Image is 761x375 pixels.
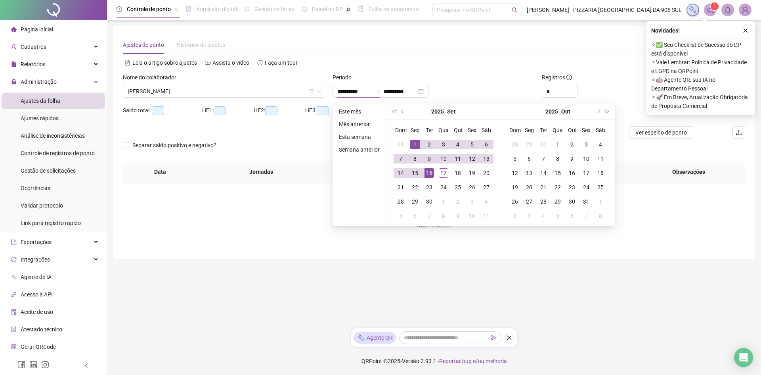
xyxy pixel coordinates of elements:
div: 16 [424,168,434,178]
td: 2025-10-27 [522,194,536,209]
td: 2025-10-23 [565,180,579,194]
button: prev-year [398,104,407,119]
div: 3 [581,140,591,149]
div: 27 [482,183,491,192]
div: 19 [467,168,477,178]
td: 2025-09-22 [408,180,422,194]
div: 20 [482,168,491,178]
td: 2025-09-28 [508,137,522,152]
div: 17 [581,168,591,178]
td: 2025-09-01 [408,137,422,152]
div: 3 [467,197,477,206]
span: facebook [17,361,25,369]
button: month panel [447,104,456,119]
div: 28 [396,197,405,206]
span: search [512,7,518,13]
span: Gestão de férias [254,6,294,12]
td: 2025-11-07 [579,209,593,223]
td: 2025-11-02 [508,209,522,223]
span: Folha de pagamento [368,6,419,12]
button: Ver espelho de ponto [629,126,693,139]
span: info-circle [566,75,572,80]
span: --:-- [152,106,164,115]
td: 2025-10-08 [551,152,565,166]
div: 18 [596,168,605,178]
td: 2025-09-21 [394,180,408,194]
td: 2025-10-10 [579,152,593,166]
th: Observações [638,161,739,183]
div: 13 [482,154,491,163]
td: 2025-09-13 [479,152,493,166]
span: Ajustes de ponto [123,42,164,48]
td: 2025-11-04 [536,209,551,223]
div: 10 [581,154,591,163]
td: 2025-10-05 [508,152,522,166]
div: 31 [396,140,405,149]
span: --:-- [265,106,277,115]
td: 2025-10-13 [522,166,536,180]
span: solution [11,327,17,332]
span: upload [736,129,742,136]
td: 2025-10-06 [522,152,536,166]
span: youtube [205,60,210,65]
span: --:-- [317,106,329,115]
div: 28 [510,140,520,149]
div: 1 [439,197,448,206]
div: 18 [453,168,463,178]
td: 2025-11-08 [593,209,608,223]
button: month panel [561,104,570,119]
td: 2025-10-04 [593,137,608,152]
td: 2025-10-30 [565,194,579,209]
div: 7 [396,154,405,163]
span: Agente de IA [21,274,52,280]
div: 31 [581,197,591,206]
div: 10 [467,211,477,221]
span: ⚬ Vale Lembrar: Política de Privacidade e LGPD na QRPoint [651,58,750,75]
td: 2025-10-25 [593,180,608,194]
span: Separar saldo positivo e negativo? [129,141,220,150]
div: 6 [524,154,534,163]
td: 2025-10-02 [451,194,465,209]
span: Registros [542,73,572,82]
div: 24 [581,183,591,192]
td: 2025-09-17 [436,166,451,180]
div: 29 [410,197,420,206]
span: Aceite de uso [21,309,53,315]
div: 25 [596,183,605,192]
td: 2025-09-02 [422,137,436,152]
th: Seg [522,123,536,137]
span: bell [724,6,731,13]
td: 2025-10-07 [422,209,436,223]
span: pushpin [174,7,179,12]
td: 2025-09-12 [465,152,479,166]
span: close [743,28,748,33]
div: 19 [510,183,520,192]
div: 2 [567,140,577,149]
div: Não há dados [132,221,736,230]
div: 30 [424,197,434,206]
div: 9 [567,154,577,163]
span: ⚬ 🤖 Agente QR: sua IA no Departamento Pessoal [651,75,750,93]
div: 12 [510,168,520,178]
div: 2 [510,211,520,221]
th: Qua [436,123,451,137]
td: 2025-09-29 [522,137,536,152]
td: 2025-09-26 [465,180,479,194]
div: HE 1: [202,106,254,115]
div: 4 [596,140,605,149]
div: 8 [596,211,605,221]
td: 2025-10-15 [551,166,565,180]
td: 2025-09-11 [451,152,465,166]
div: 15 [553,168,562,178]
span: down [317,89,322,94]
li: Semana anterior [336,145,383,154]
td: 2025-10-11 [479,209,493,223]
td: 2025-09-30 [536,137,551,152]
label: Período [333,73,357,82]
span: Análise de inconsistências [21,133,85,139]
span: Integrações [21,256,50,263]
span: Painel do DP [312,6,343,12]
td: 2025-09-18 [451,166,465,180]
td: 2025-08-31 [394,137,408,152]
div: 23 [424,183,434,192]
